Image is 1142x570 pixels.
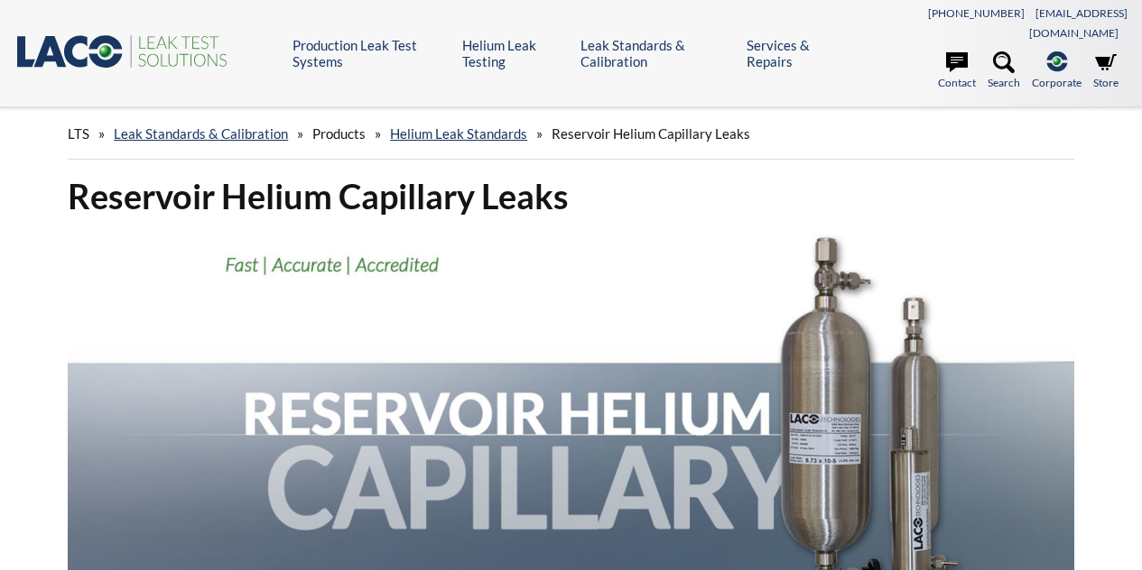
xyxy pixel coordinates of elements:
[68,108,1074,160] div: » » » »
[1032,74,1082,91] span: Corporate
[988,51,1020,91] a: Search
[114,125,288,142] a: Leak Standards & Calibration
[462,37,567,69] a: Helium Leak Testing
[292,37,448,69] a: Production Leak Test Systems
[1029,6,1128,40] a: [EMAIL_ADDRESS][DOMAIN_NAME]
[928,6,1025,20] a: [PHONE_NUMBER]
[747,37,845,69] a: Services & Repairs
[68,125,89,142] span: LTS
[552,125,750,142] span: Reservoir Helium Capillary Leaks
[68,174,1074,218] h1: Reservoir Helium Capillary Leaks
[938,51,976,91] a: Contact
[312,125,366,142] span: Products
[580,37,733,69] a: Leak Standards & Calibration
[390,125,527,142] a: Helium Leak Standards
[1093,51,1119,91] a: Store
